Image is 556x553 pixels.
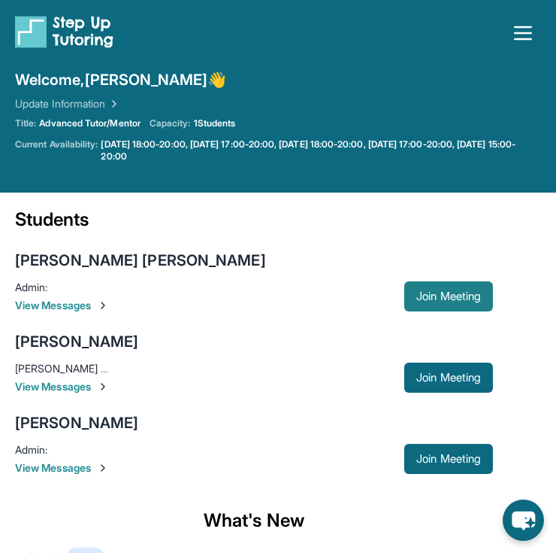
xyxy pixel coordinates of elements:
[404,363,493,393] button: Join Meeting
[15,15,113,48] img: logo
[97,381,109,393] img: Chevron-Right
[503,500,544,541] button: chat-button
[15,494,493,548] div: What's New
[39,117,140,129] span: Advanced Tutor/Mentor
[15,443,47,456] span: Admin :
[97,462,109,474] img: Chevron-Right
[150,117,191,129] span: Capacity:
[404,281,493,311] button: Join Meeting
[101,138,541,163] a: [DATE] 18:00-20:00, [DATE] 17:00-20:00, [DATE] 18:00-20:00, [DATE] 17:00-20:00, [DATE] 15:00-20:00
[15,69,227,90] span: Welcome, [PERSON_NAME] 👋
[15,460,404,476] span: View Messages
[15,250,266,271] div: [PERSON_NAME] [PERSON_NAME]
[416,292,481,301] span: Join Meeting
[15,117,36,129] span: Title:
[97,299,109,311] img: Chevron-Right
[15,412,138,433] div: [PERSON_NAME]
[404,444,493,474] button: Join Meeting
[416,373,481,382] span: Join Meeting
[15,379,404,394] span: View Messages
[15,138,98,163] span: Current Availability:
[15,96,120,111] a: Update Information
[15,298,404,313] span: View Messages
[416,454,481,463] span: Join Meeting
[15,331,138,352] div: [PERSON_NAME]
[15,281,47,293] span: Admin :
[105,96,120,111] img: Chevron Right
[15,362,204,375] span: [PERSON_NAME] Del [PERSON_NAME] :
[15,208,493,241] div: Students
[194,117,236,129] span: 1 Students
